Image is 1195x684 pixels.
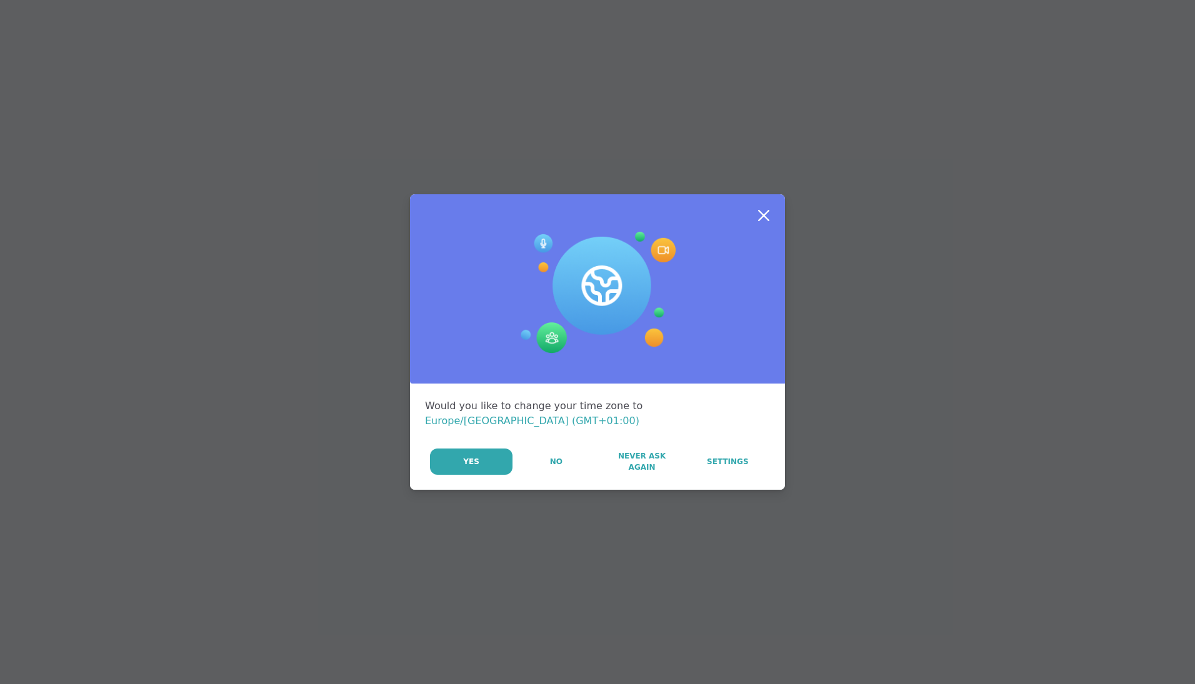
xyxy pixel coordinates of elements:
[550,456,562,467] span: No
[463,456,479,467] span: Yes
[425,399,770,429] div: Would you like to change your time zone to
[707,456,749,467] span: Settings
[519,232,676,354] img: Session Experience
[606,450,677,473] span: Never Ask Again
[599,449,684,475] button: Never Ask Again
[425,415,639,427] span: Europe/[GEOGRAPHIC_DATA] (GMT+01:00)
[430,449,512,475] button: Yes
[514,449,598,475] button: No
[686,449,770,475] a: Settings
